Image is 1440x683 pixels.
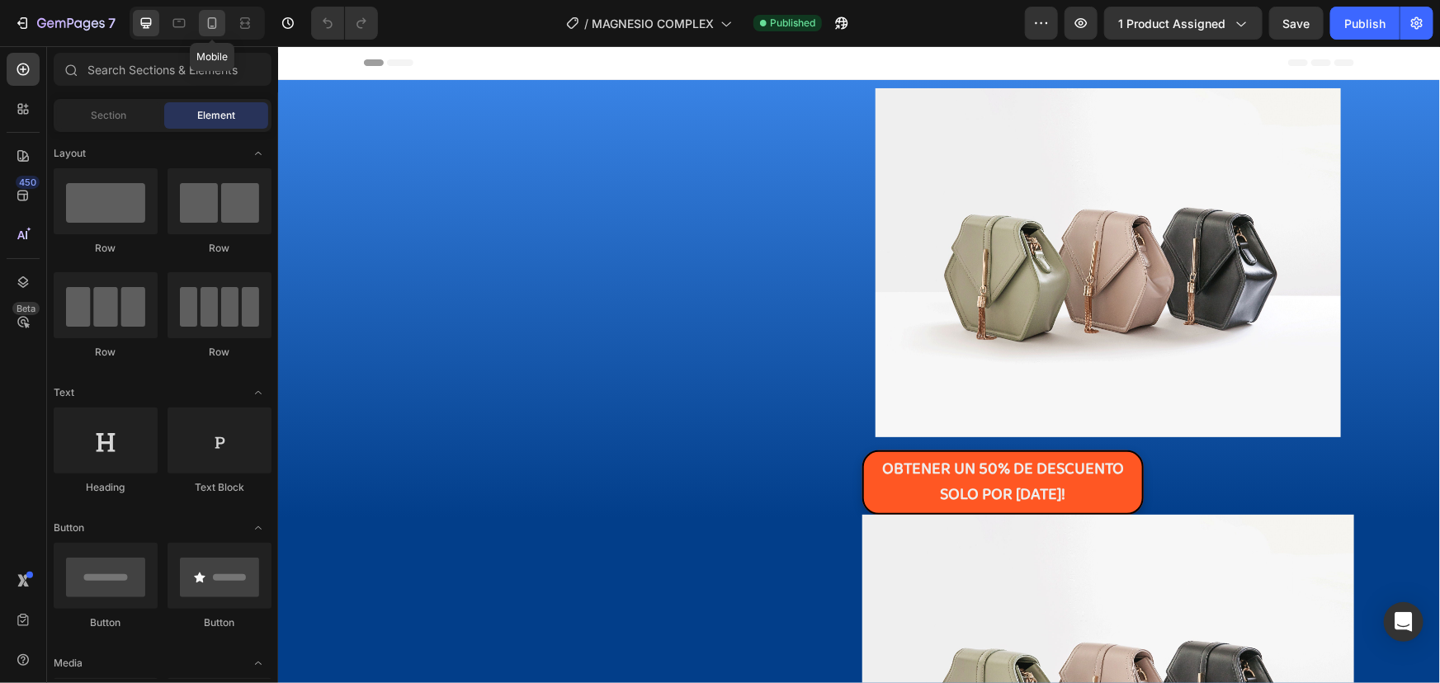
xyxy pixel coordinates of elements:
[245,140,271,167] span: Toggle open
[1330,7,1400,40] button: Publish
[197,108,235,123] span: Element
[168,345,271,360] div: Row
[54,146,86,161] span: Layout
[54,385,74,400] span: Text
[168,241,271,256] div: Row
[92,108,127,123] span: Section
[168,615,271,630] div: Button
[54,656,83,671] span: Media
[311,7,378,40] div: Undo/Redo
[592,15,714,32] span: MAGNESIO COMPLEX
[54,241,158,256] div: Row
[54,53,271,86] input: Search Sections & Elements
[245,379,271,406] span: Toggle open
[54,480,158,495] div: Heading
[604,409,846,436] strong: OBTENER UN 50% DE DESCUENTO
[584,15,588,32] span: /
[1104,7,1263,40] button: 1 product assigned
[1344,15,1386,32] div: Publish
[584,404,866,469] button: <p><span style="color:#EFEFEF;font-size:20px;"><strong>OBTENER UN 50% DE DESCUENTO</strong></span...
[278,46,1440,683] iframe: Design area
[54,520,84,535] span: Button
[245,515,271,541] span: Toggle open
[54,615,158,630] div: Button
[168,480,271,495] div: Text Block
[1283,16,1310,31] span: Save
[663,435,788,461] strong: SOLO POR [DATE]!
[12,302,40,315] div: Beta
[245,650,271,676] span: Toggle open
[1269,7,1324,40] button: Save
[54,345,158,360] div: Row
[770,16,815,31] span: Published
[7,7,123,40] button: 7
[1118,15,1225,32] span: 1 product assigned
[108,13,116,33] p: 7
[1384,602,1423,642] div: Open Intercom Messenger
[16,176,40,189] div: 450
